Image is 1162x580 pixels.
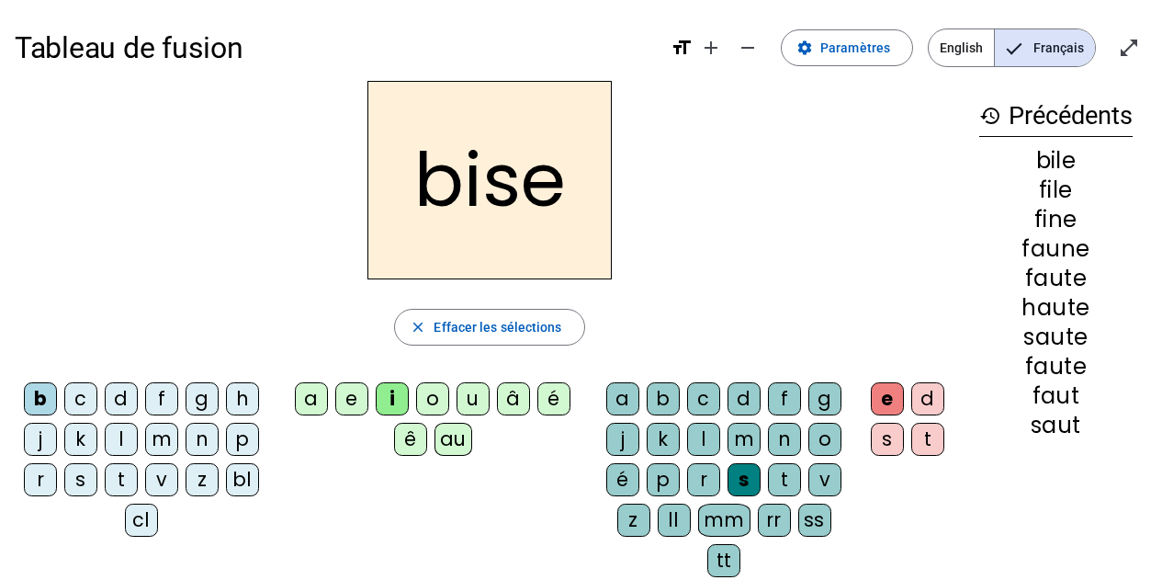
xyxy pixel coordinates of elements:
[24,423,57,456] div: j
[15,18,656,77] h1: Tableau de fusion
[647,382,680,415] div: b
[64,463,97,496] div: s
[700,37,722,59] mat-icon: add
[606,463,639,496] div: é
[1111,29,1147,66] button: Entrer en plein écran
[979,96,1133,137] h3: Précédents
[647,463,680,496] div: p
[647,423,680,456] div: k
[979,326,1133,348] div: saute
[698,504,750,537] div: mm
[105,463,138,496] div: t
[434,316,561,338] span: Effacer les sélections
[145,463,178,496] div: v
[24,463,57,496] div: r
[105,423,138,456] div: l
[808,463,841,496] div: v
[781,29,913,66] button: Paramètres
[728,382,761,415] div: d
[979,297,1133,319] div: haute
[497,382,530,415] div: â
[768,382,801,415] div: f
[687,423,720,456] div: l
[995,29,1095,66] span: Français
[295,382,328,415] div: a
[125,504,158,537] div: cl
[871,382,904,415] div: e
[105,382,138,415] div: d
[1118,37,1140,59] mat-icon: open_in_full
[979,150,1133,172] div: bile
[728,463,761,496] div: s
[979,415,1133,437] div: saut
[693,29,729,66] button: Augmenter la taille de la police
[707,544,740,577] div: tt
[376,382,409,415] div: i
[768,463,801,496] div: t
[617,504,650,537] div: z
[798,504,831,537] div: ss
[64,382,97,415] div: c
[394,423,427,456] div: ê
[928,28,1096,67] mat-button-toggle-group: Language selection
[929,29,994,66] span: English
[457,382,490,415] div: u
[335,382,368,415] div: e
[758,504,791,537] div: rr
[737,37,759,59] mat-icon: remove
[687,463,720,496] div: r
[145,382,178,415] div: f
[671,37,693,59] mat-icon: format_size
[226,423,259,456] div: p
[729,29,766,66] button: Diminuer la taille de la police
[979,238,1133,260] div: faune
[394,309,584,346] button: Effacer les sélections
[728,423,761,456] div: m
[416,382,449,415] div: o
[979,179,1133,201] div: file
[687,382,720,415] div: c
[606,423,639,456] div: j
[186,382,219,415] div: g
[911,423,944,456] div: t
[796,40,813,56] mat-icon: settings
[226,382,259,415] div: h
[24,382,57,415] div: b
[979,385,1133,407] div: faut
[186,463,219,496] div: z
[808,382,841,415] div: g
[606,382,639,415] div: a
[64,423,97,456] div: k
[911,382,944,415] div: d
[226,463,259,496] div: bl
[145,423,178,456] div: m
[979,209,1133,231] div: fine
[768,423,801,456] div: n
[979,105,1001,127] mat-icon: history
[186,423,219,456] div: n
[434,423,472,456] div: au
[410,319,426,335] mat-icon: close
[979,267,1133,290] div: faute
[367,81,612,279] h2: bise
[979,356,1133,378] div: faute
[871,423,904,456] div: s
[658,504,691,537] div: ll
[537,382,570,415] div: é
[808,423,841,456] div: o
[820,37,890,59] span: Paramètres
